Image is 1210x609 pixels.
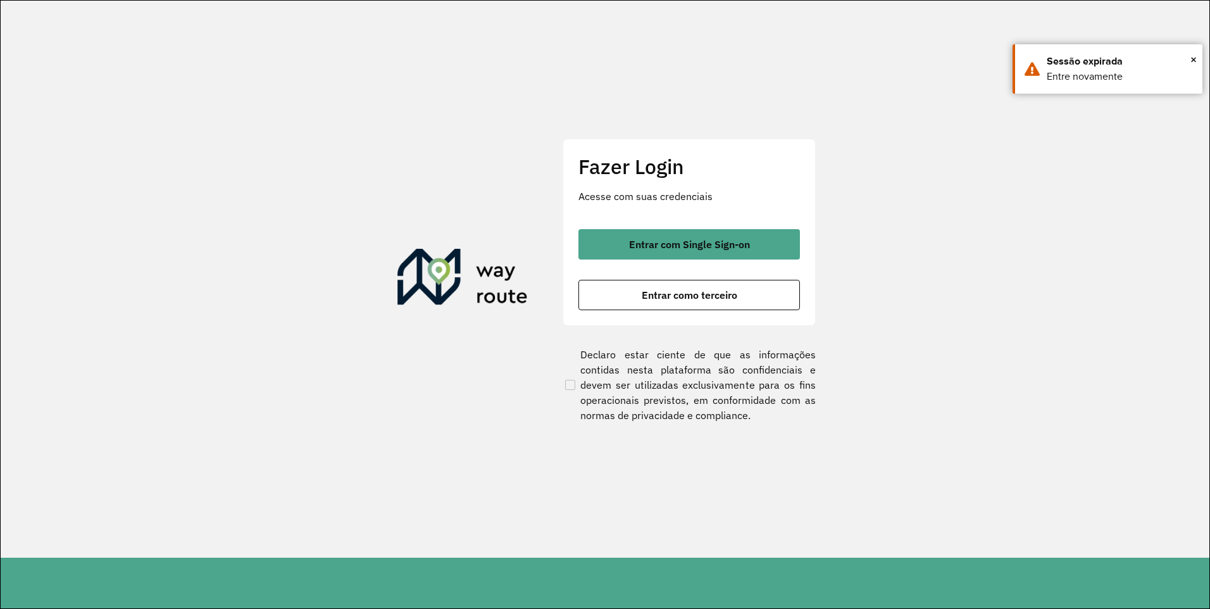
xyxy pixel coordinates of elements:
[397,249,528,310] img: Roteirizador AmbevTech
[629,239,750,249] span: Entrar com Single Sign-on
[578,189,800,204] p: Acesse com suas credenciais
[1047,54,1193,69] div: Sessão expirada
[1047,69,1193,84] div: Entre novamente
[642,290,737,300] span: Entrar como terceiro
[578,229,800,260] button: button
[563,347,816,423] label: Declaro estar ciente de que as informações contidas nesta plataforma são confidenciais e devem se...
[578,280,800,310] button: button
[578,154,800,179] h2: Fazer Login
[1190,50,1197,69] span: ×
[1190,50,1197,69] button: Close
